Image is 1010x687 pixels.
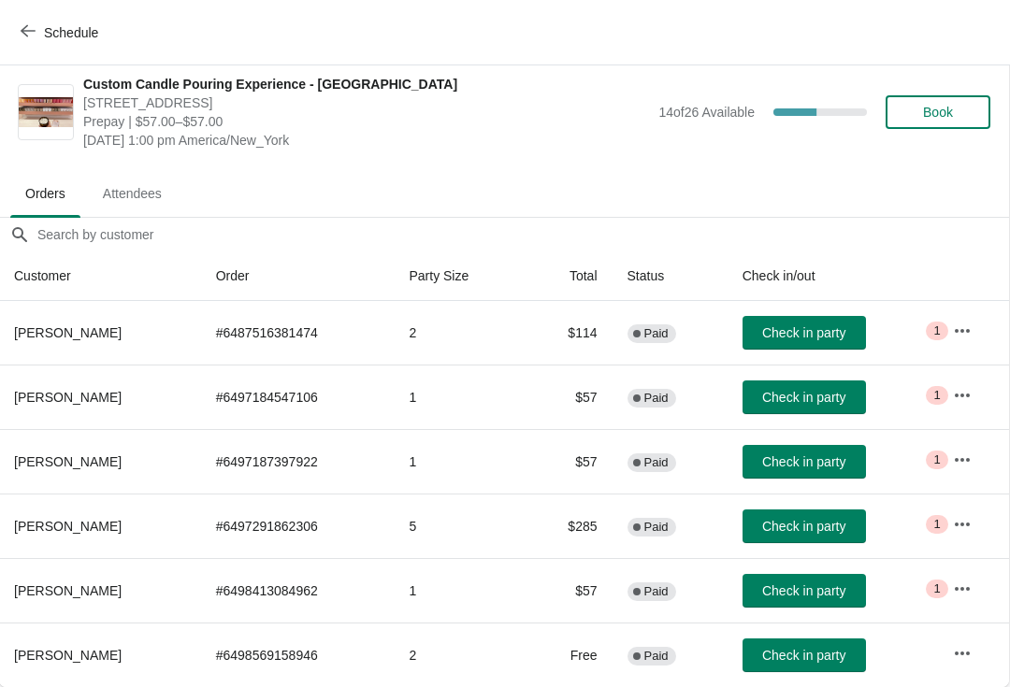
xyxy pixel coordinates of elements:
[644,391,669,406] span: Paid
[201,494,395,558] td: # 6497291862306
[762,325,845,340] span: Check in party
[83,131,649,150] span: [DATE] 1:00 pm America/New_York
[14,648,122,663] span: [PERSON_NAME]
[83,112,649,131] span: Prepay | $57.00–$57.00
[743,509,866,543] button: Check in party
[201,365,395,429] td: # 6497184547106
[14,583,122,598] span: [PERSON_NAME]
[83,75,649,93] span: Custom Candle Pouring Experience - [GEOGRAPHIC_DATA]
[762,390,845,405] span: Check in party
[933,452,940,467] span: 1
[394,494,525,558] td: 5
[743,380,866,414] button: Check in party
[83,93,649,112] span: [STREET_ADDRESS]
[394,558,525,623] td: 1
[762,454,845,469] span: Check in party
[743,638,866,672] button: Check in party
[644,455,669,470] span: Paid
[201,623,395,687] td: # 6498569158946
[44,25,98,40] span: Schedule
[526,623,613,687] td: Free
[658,105,755,120] span: 14 of 26 Available
[14,390,122,405] span: [PERSON_NAME]
[644,584,669,599] span: Paid
[762,648,845,663] span: Check in party
[886,95,990,129] button: Book
[14,325,122,340] span: [PERSON_NAME]
[394,429,525,494] td: 1
[644,649,669,664] span: Paid
[526,494,613,558] td: $285
[88,177,177,210] span: Attendees
[394,251,525,301] th: Party Size
[933,517,940,532] span: 1
[526,365,613,429] td: $57
[526,429,613,494] td: $57
[36,218,1009,251] input: Search by customer
[933,581,940,596] span: 1
[526,301,613,365] td: $114
[394,623,525,687] td: 2
[14,519,122,534] span: [PERSON_NAME]
[201,429,395,494] td: # 6497187397922
[933,388,940,403] span: 1
[743,316,866,350] button: Check in party
[644,326,669,341] span: Paid
[526,251,613,301] th: Total
[728,251,938,301] th: Check in/out
[613,251,728,301] th: Status
[201,251,395,301] th: Order
[923,105,953,120] span: Book
[743,445,866,479] button: Check in party
[526,558,613,623] td: $57
[762,519,845,534] span: Check in party
[933,323,940,338] span: 1
[201,558,395,623] td: # 6498413084962
[743,574,866,608] button: Check in party
[19,97,73,128] img: Custom Candle Pouring Experience - Fort Lauderdale
[14,454,122,469] span: [PERSON_NAME]
[762,583,845,598] span: Check in party
[394,301,525,365] td: 2
[10,177,80,210] span: Orders
[201,301,395,365] td: # 6487516381474
[394,365,525,429] td: 1
[9,16,113,50] button: Schedule
[644,520,669,535] span: Paid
